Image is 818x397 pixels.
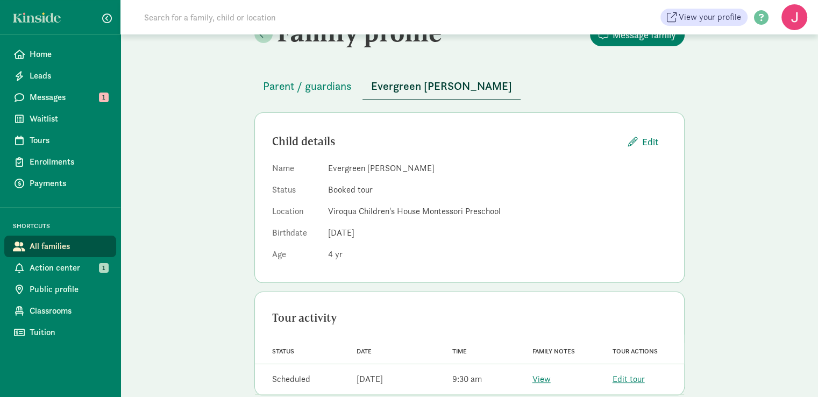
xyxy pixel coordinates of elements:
span: Message family [613,27,676,42]
a: View [532,373,551,385]
a: Tours [4,130,116,151]
span: Classrooms [30,304,108,317]
span: Public profile [30,283,108,296]
div: Scheduled [272,373,310,386]
span: 4 [328,249,343,260]
dt: Location [272,205,319,222]
span: Home [30,48,108,61]
a: Messages 1 [4,87,116,108]
a: Public profile [4,279,116,300]
a: Enrollments [4,151,116,173]
span: Edit [642,134,658,149]
button: Parent / guardians [254,73,360,99]
span: Tour actions [613,348,658,355]
div: Tour activity [272,309,667,327]
a: All families [4,236,116,257]
dt: Status [272,183,319,201]
span: Action center [30,261,108,274]
button: Edit [620,130,667,153]
span: Family notes [532,348,575,355]
dt: Age [272,248,319,265]
a: Waitlist [4,108,116,130]
span: Status [272,348,294,355]
span: Parent / guardians [263,77,352,95]
span: Date [356,348,371,355]
div: 9:30 am [452,373,482,386]
dd: Evergreen [PERSON_NAME] [328,162,667,175]
span: Time [452,348,467,355]
h2: Family profile [254,17,467,47]
a: Edit tour [613,373,645,385]
a: Tuition [4,322,116,343]
div: [DATE] [356,373,382,386]
span: Leads [30,69,108,82]
span: Payments [30,177,108,190]
a: View your profile [660,9,748,26]
button: Message family [590,23,685,46]
button: Evergreen [PERSON_NAME] [362,73,521,100]
a: Action center 1 [4,257,116,279]
span: View your profile [679,11,741,24]
span: Tours [30,134,108,147]
iframe: Chat Widget [764,345,818,397]
a: Home [4,44,116,65]
span: 1 [99,263,109,273]
span: [DATE] [328,227,354,238]
dd: Booked tour [328,183,667,196]
span: Waitlist [30,112,108,125]
a: Leads [4,65,116,87]
a: Classrooms [4,300,116,322]
span: Messages [30,91,108,104]
dt: Name [272,162,319,179]
a: Evergreen [PERSON_NAME] [362,80,521,93]
input: Search for a family, child or location [138,6,439,28]
div: Child details [272,133,620,150]
span: Evergreen [PERSON_NAME] [371,77,512,95]
a: Parent / guardians [254,80,360,93]
span: Enrollments [30,155,108,168]
span: 1 [99,93,109,102]
dd: Viroqua Children's House Montessori Preschool [328,205,667,218]
a: Payments [4,173,116,194]
dt: Birthdate [272,226,319,244]
span: Tuition [30,326,108,339]
span: All families [30,240,108,253]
